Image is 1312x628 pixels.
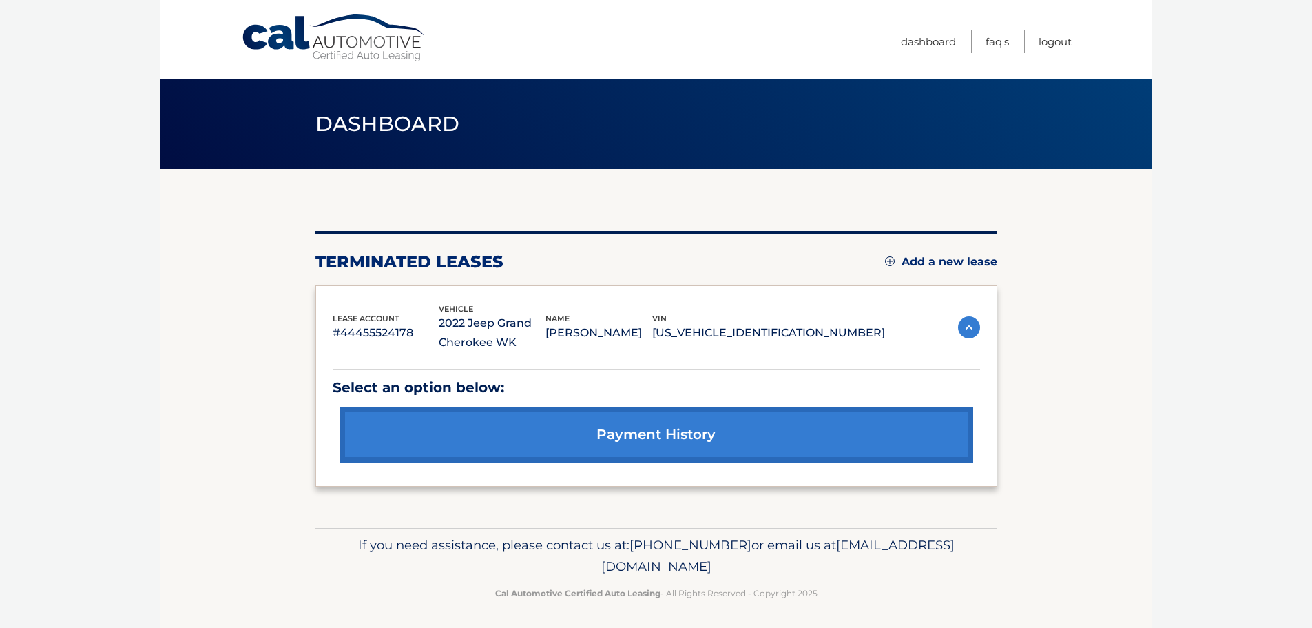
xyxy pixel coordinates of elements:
[439,314,545,352] p: 2022 Jeep Grand Cherokee WK
[885,256,895,266] img: add.svg
[652,314,667,323] span: vin
[629,537,751,553] span: [PHONE_NUMBER]
[315,252,503,272] h2: terminated leases
[333,314,399,323] span: lease account
[986,30,1009,53] a: FAQ's
[545,323,652,343] p: [PERSON_NAME]
[333,323,439,343] p: #44455524178
[1039,30,1072,53] a: Logout
[545,314,570,323] span: name
[241,14,427,63] a: Cal Automotive
[652,323,885,343] p: [US_VEHICLE_IDENTIFICATION_NUMBER]
[958,316,980,338] img: accordion-active.svg
[901,30,956,53] a: Dashboard
[315,111,460,136] span: Dashboard
[324,586,988,600] p: - All Rights Reserved - Copyright 2025
[495,588,660,598] strong: Cal Automotive Certified Auto Leasing
[324,534,988,578] p: If you need assistance, please contact us at: or email us at
[885,255,997,269] a: Add a new lease
[340,407,973,463] a: payment history
[439,304,473,314] span: vehicle
[333,376,980,400] p: Select an option below:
